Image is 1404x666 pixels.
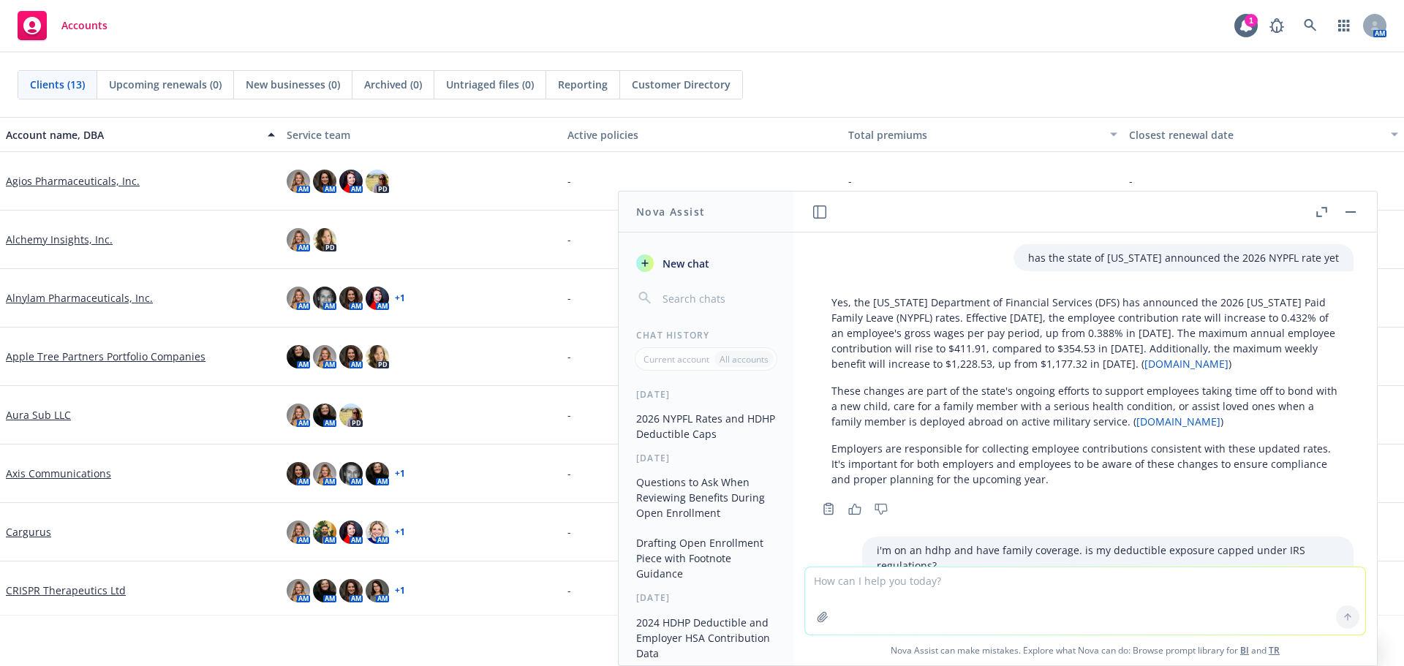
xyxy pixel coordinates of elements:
[619,388,793,401] div: [DATE]
[6,524,51,540] a: Cargurus
[619,452,793,464] div: [DATE]
[6,232,113,247] a: Alchemy Insights, Inc.
[287,521,310,544] img: photo
[1129,173,1133,189] span: -
[720,353,769,366] p: All accounts
[558,77,608,92] span: Reporting
[366,345,389,368] img: photo
[619,591,793,604] div: [DATE]
[848,127,1101,143] div: Total premiums
[567,524,571,540] span: -
[1262,11,1291,40] a: Report a Bug
[339,345,363,368] img: photo
[395,528,405,537] a: + 1
[109,77,222,92] span: Upcoming renewals (0)
[287,228,310,251] img: photo
[630,610,782,665] button: 2024 HDHP Deductible and Employer HSA Contribution Data
[287,462,310,485] img: photo
[630,470,782,525] button: Questions to Ask When Reviewing Benefits During Open Enrollment
[822,502,835,515] svg: Copy to clipboard
[287,345,310,368] img: photo
[366,287,389,310] img: photo
[630,406,782,446] button: 2026 NYPFL Rates and HDHP Deductible Caps
[1245,14,1258,27] div: 1
[831,383,1339,429] p: These changes are part of the state's ongoing efforts to support employees taking time off to bon...
[567,583,571,598] span: -
[6,583,126,598] a: CRISPR Therapeutics Ltd
[567,127,837,143] div: Active policies
[562,117,842,152] button: Active policies
[1296,11,1325,40] a: Search
[799,635,1371,665] span: Nova Assist can make mistakes. Explore what Nova can do: Browse prompt library for and
[287,579,310,602] img: photo
[842,117,1123,152] button: Total premiums
[6,407,71,423] a: Aura Sub LLC
[61,20,107,31] span: Accounts
[630,531,782,586] button: Drafting Open Enrollment Piece with Footnote Guidance
[339,404,363,427] img: photo
[395,294,405,303] a: + 1
[313,287,336,310] img: photo
[831,295,1339,371] p: Yes, the [US_STATE] Department of Financial Services (DFS) has announced the 2026 [US_STATE] Paid...
[1144,357,1228,371] a: [DOMAIN_NAME]
[313,521,336,544] img: photo
[287,170,310,193] img: photo
[6,173,140,189] a: Agios Pharmaceuticals, Inc.
[877,542,1339,573] p: i'm on an hdhp and have family coverage. is my deductible exposure capped under IRS regulations?
[632,77,731,92] span: Customer Directory
[660,256,709,271] span: New chat
[339,521,363,544] img: photo
[1123,117,1404,152] button: Closest renewal date
[643,353,709,366] p: Current account
[630,250,782,276] button: New chat
[339,579,363,602] img: photo
[313,345,336,368] img: photo
[313,228,336,251] img: photo
[313,579,336,602] img: photo
[848,173,852,189] span: -
[446,77,534,92] span: Untriaged files (0)
[619,329,793,341] div: Chat History
[1329,11,1359,40] a: Switch app
[287,287,310,310] img: photo
[567,173,571,189] span: -
[287,404,310,427] img: photo
[831,441,1339,487] p: Employers are responsible for collecting employee contributions consistent with these updated rat...
[339,170,363,193] img: photo
[366,579,389,602] img: photo
[366,170,389,193] img: photo
[366,521,389,544] img: photo
[1269,644,1280,656] a: TR
[339,462,363,485] img: photo
[395,469,405,478] a: + 1
[6,290,153,306] a: Alnylam Pharmaceuticals, Inc.
[1240,644,1249,656] a: BI
[6,127,259,143] div: Account name, DBA
[567,349,571,364] span: -
[246,77,340,92] span: New businesses (0)
[1136,415,1220,428] a: [DOMAIN_NAME]
[313,170,336,193] img: photo
[1028,250,1339,265] p: has the state of [US_STATE] announced the 2026 NYPFL rate yet
[567,290,571,306] span: -
[567,407,571,423] span: -
[869,499,893,519] button: Thumbs down
[287,127,556,143] div: Service team
[6,466,111,481] a: Axis Communications
[660,288,776,309] input: Search chats
[313,404,336,427] img: photo
[1129,127,1382,143] div: Closest renewal date
[366,462,389,485] img: photo
[313,462,336,485] img: photo
[12,5,113,46] a: Accounts
[364,77,422,92] span: Archived (0)
[567,466,571,481] span: -
[395,586,405,595] a: + 1
[339,287,363,310] img: photo
[567,232,571,247] span: -
[636,204,705,219] h1: Nova Assist
[6,349,205,364] a: Apple Tree Partners Portfolio Companies
[281,117,562,152] button: Service team
[30,77,85,92] span: Clients (13)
